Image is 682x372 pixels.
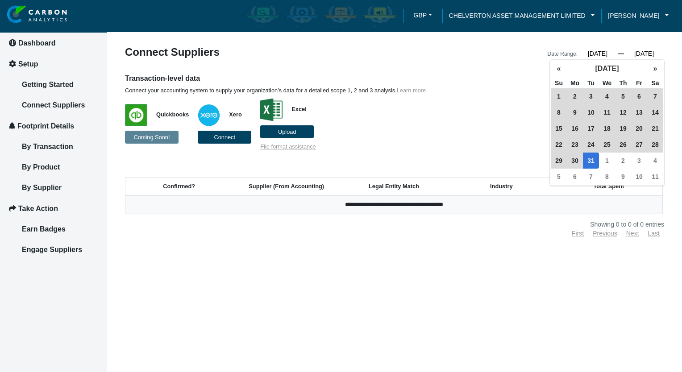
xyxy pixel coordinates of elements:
span: 3 [583,88,599,104]
span: 4 [647,153,663,169]
span: CHELVERTON ASSET MANAGEMENT LIMITED [449,11,586,21]
th: Industry: activate to sort column ascending [448,178,555,196]
span: 11 [599,104,615,120]
span: 10 [631,169,647,185]
span: 25 [599,136,615,153]
span: 10 [583,104,599,120]
a: Previous [593,230,617,237]
span: [PERSON_NAME] [608,11,659,21]
span: 11 [647,169,663,185]
span: 2 [615,153,631,169]
span: 14 [647,104,663,120]
img: carbon-aware-enabled.png [246,5,280,27]
h6: Transaction-level data [125,74,526,83]
span: 21 [647,120,663,136]
span: 15 [551,120,567,136]
span: Tu [583,78,599,88]
span: 7 [583,169,599,185]
img: insight-logo-2.png [7,5,67,24]
span: 5 [551,169,567,185]
span: Su [551,78,567,88]
span: 2 [567,88,583,104]
span: 17 [583,120,599,136]
span: Sa [647,78,663,88]
span: 20 [631,120,647,136]
span: 8 [551,104,567,120]
div: Carbon Advocate [361,3,398,29]
span: 23 [567,136,583,153]
img: carbon-efficient-enabled.png [285,5,319,27]
span: Setup [18,60,38,68]
img: w+ypx6NYbfBygAAAABJRU5ErkJggg== [198,104,220,126]
span: 29 [551,153,567,169]
a: Next [626,230,639,237]
textarea: Type your message and hit 'Enter' [12,135,163,267]
span: By Transaction [22,143,73,150]
span: Dashboard [18,39,56,47]
span: 18 [599,120,615,136]
span: Coming Soon! [133,134,170,141]
span: Footprint Details [17,122,74,130]
div: Connect Suppliers [118,47,395,59]
span: We [599,78,615,88]
button: GBP [410,8,436,22]
button: [DATE] [567,61,647,77]
span: Xero [220,111,241,118]
span: 7 [647,88,663,104]
a: Last [648,230,660,237]
span: Connect Suppliers [22,101,85,109]
p: Connect your accounting system to supply your organization’s data for a detailed scope 1, 2 and 3... [125,87,526,94]
span: By Product [22,163,60,171]
span: — [618,50,624,57]
img: 9mSQ+YDTTxMAAAAJXRFWHRkYXRlOmNyZWF0ZQAyMDE3LTA4LTEwVDA1OjA3OjUzKzAwOjAwF1wL2gAAACV0RVh0ZGF0ZTptb2... [260,99,283,121]
a: [PERSON_NAME] [601,11,675,21]
span: Connect [214,134,235,141]
span: Take Action [18,205,58,212]
div: Showing 0 to 0 of 0 entries [125,221,664,227]
span: 28 [647,136,663,153]
span: 30 [567,153,583,169]
span: 9 [615,169,631,185]
th: Confirmed?: activate to sort column ascending [125,178,233,196]
span: 27 [631,136,647,153]
span: 24 [583,136,599,153]
span: 13 [631,104,647,120]
span: 6 [631,88,647,104]
span: 1 [551,88,567,104]
a: Learn more [397,87,426,94]
a: GBPGBP [403,8,442,24]
div: Chat with us now [60,50,163,62]
button: Connect [198,131,251,144]
span: 3 [631,153,647,169]
th: Total Spent: activate to sort column ascending [555,178,663,196]
img: carbon-offsetter-enabled.png [324,5,358,27]
em: Start Chat [121,275,162,287]
div: Navigation go back [10,49,23,62]
a: File format assistance [260,143,316,150]
span: Fr [631,78,647,88]
input: Enter your email address [12,109,163,128]
span: Excel [283,106,306,112]
a: First [572,230,584,237]
input: Enter your last name [12,83,163,102]
span: By Supplier [22,184,62,191]
div: Carbon Efficient [283,3,320,29]
span: Quickbooks [147,111,189,118]
span: Earn Badges [22,225,66,233]
th: Legal Entity Match: activate to sort column ascending [340,178,448,196]
span: Th [615,78,631,88]
span: 16 [567,120,583,136]
span: Getting Started [22,81,74,88]
div: Minimize live chat window [146,4,168,26]
th: Supplier (From Accounting): activate to sort column ascending [233,178,340,196]
img: carbon-advocate-enabled.png [363,5,396,27]
div: Carbon Aware [245,3,282,29]
button: Coming Soon! [125,131,179,144]
span: 19 [615,120,631,136]
span: Engage Suppliers [22,246,82,253]
button: » [647,61,663,77]
span: Upload [278,128,296,135]
span: 31 [583,153,599,169]
span: 6 [567,169,583,185]
span: 9 [567,104,583,120]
